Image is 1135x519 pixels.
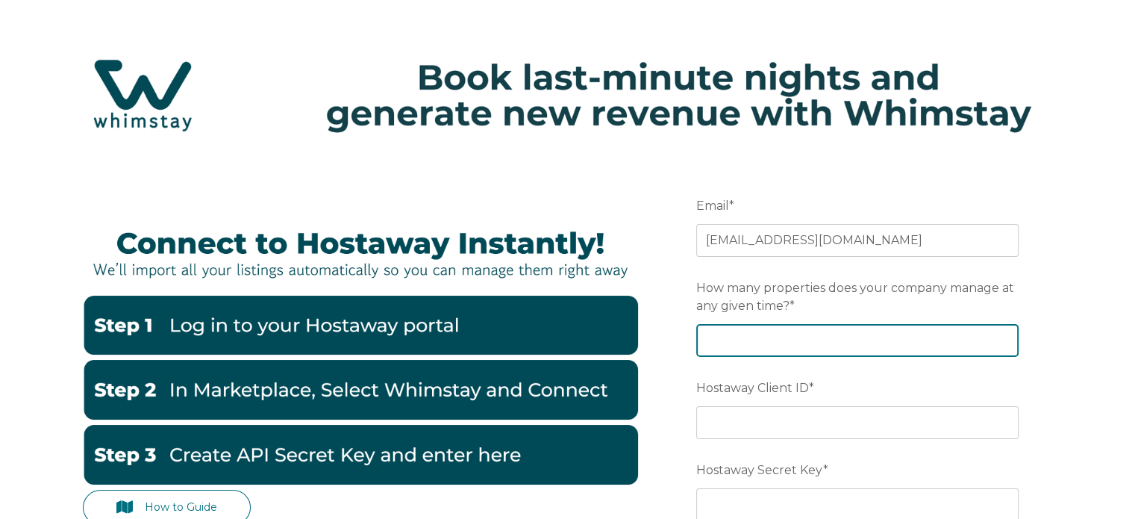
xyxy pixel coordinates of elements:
span: How many properties does your company manage at any given time? [696,276,1014,317]
img: Hubspot header for SSOB (4) [15,37,1120,154]
img: Hostaway3-1 [83,425,638,485]
span: Hostaway Secret Key [696,459,823,482]
img: Hostaway2 [83,360,638,420]
img: Hostaway1 [83,296,638,355]
img: Hostaway Banner [83,215,638,290]
span: Hostaway Client ID [696,376,809,400]
span: Email [696,194,729,217]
